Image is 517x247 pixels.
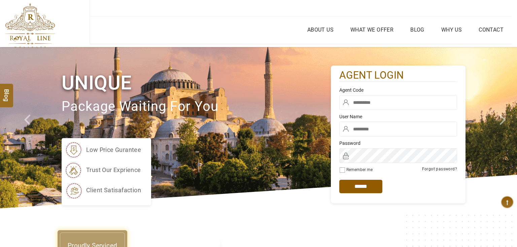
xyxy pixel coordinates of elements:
[65,162,141,178] li: trust our exprience
[491,47,517,208] a: Check next image
[422,167,457,171] a: Forgot password?
[349,25,395,35] a: What we Offer
[477,25,505,35] a: Contact
[62,70,331,95] h1: Unique
[339,140,457,147] label: Password
[440,25,463,35] a: Why Us
[339,113,457,120] label: User Name
[5,3,55,48] img: The Royal Line Holidays
[346,167,373,172] label: Remember me
[15,47,41,208] a: Check next prev
[409,25,426,35] a: Blog
[339,69,457,82] h2: agent login
[306,25,335,35] a: About Us
[62,95,331,118] p: package waiting for you
[65,182,141,199] li: client satisafaction
[2,89,11,94] span: Blog
[339,87,457,93] label: Agent Code
[65,141,141,158] li: low price gurantee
